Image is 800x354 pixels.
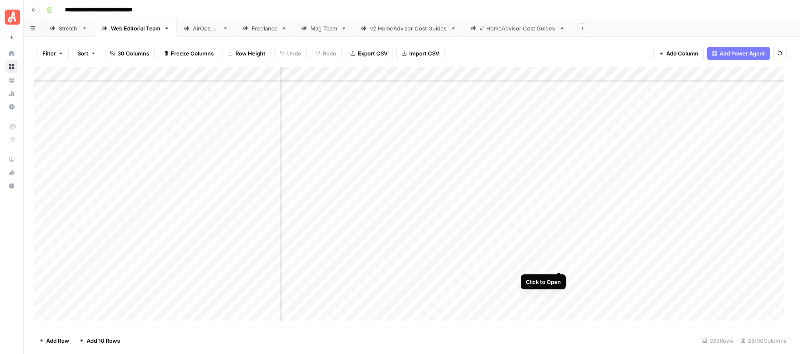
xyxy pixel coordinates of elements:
[409,49,439,58] span: Import CSV
[5,87,18,100] a: Usage
[252,24,278,33] div: Freelance
[42,20,95,37] a: Stretch
[235,49,265,58] span: Row Height
[5,73,18,87] a: Your Data
[310,24,337,33] div: Mag Team
[370,24,447,33] div: v2 HomeAdvisor Cost Guides
[310,47,342,60] button: Redo
[235,20,294,37] a: Freelance
[72,47,101,60] button: Sort
[354,20,463,37] a: v2 HomeAdvisor Cost Guides
[699,334,737,347] div: 333 Rows
[37,47,69,60] button: Filter
[5,100,18,113] a: Settings
[666,49,698,58] span: Add Column
[5,60,18,73] a: Browse
[345,47,393,60] button: Export CSV
[193,24,219,33] div: AirOps QA
[5,7,18,28] button: Workspace: Angi
[5,153,18,166] a: AirOps Academy
[526,278,561,286] div: Click to Open
[158,47,219,60] button: Freeze Columns
[46,336,69,345] span: Add Row
[5,47,18,60] a: Home
[59,24,78,33] div: Stretch
[463,20,572,37] a: v1 HomeAdvisor Cost Guides
[111,24,160,33] div: Web Editorial Team
[737,334,790,347] div: 25/30 Columns
[95,20,177,37] a: Web Editorial Team
[87,336,120,345] span: Add 10 Rows
[42,49,56,58] span: Filter
[294,20,354,37] a: Mag Team
[5,179,18,193] button: Help + Support
[105,47,155,60] button: 30 Columns
[222,47,271,60] button: Row Height
[171,49,214,58] span: Freeze Columns
[323,49,336,58] span: Redo
[480,24,556,33] div: v1 HomeAdvisor Cost Guides
[274,47,307,60] button: Undo
[707,47,770,60] button: Add Power Agent
[5,10,20,25] img: Angi Logo
[396,47,445,60] button: Import CSV
[117,49,149,58] span: 30 Columns
[653,47,704,60] button: Add Column
[34,334,74,347] button: Add Row
[287,49,301,58] span: Undo
[77,49,88,58] span: Sort
[74,334,125,347] button: Add 10 Rows
[177,20,235,37] a: AirOps QA
[358,49,387,58] span: Export CSV
[5,166,18,179] button: What's new?
[720,49,765,58] span: Add Power Agent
